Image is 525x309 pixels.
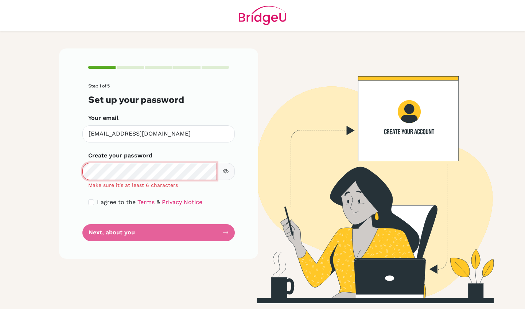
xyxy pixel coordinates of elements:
[88,114,118,122] label: Your email
[162,199,202,206] a: Privacy Notice
[156,199,160,206] span: &
[88,94,229,105] h3: Set up your password
[82,125,235,142] input: Insert your email*
[137,199,155,206] a: Terms
[88,83,110,89] span: Step 1 of 5
[97,199,136,206] span: I agree to the
[88,151,152,160] label: Create your password
[82,181,235,189] div: Make sure it's at least 6 characters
